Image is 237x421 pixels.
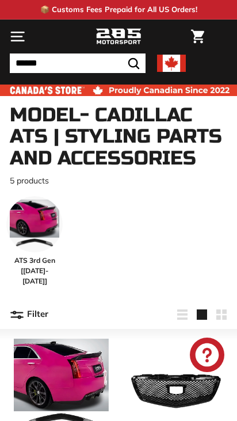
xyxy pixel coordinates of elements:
button: Filter [10,301,48,328]
p: 📦 Customs Fees Prepaid for All US Orders! [40,4,197,16]
inbox-online-store-chat: Shopify online store chat [186,338,228,375]
input: Search [10,53,146,73]
img: Logo_285_Motorsport_areodynamics_components [95,27,142,47]
a: Cart [185,20,210,53]
a: ATS 3rd Gen [[DATE]-[DATE]] [6,196,63,286]
h1: Model- Cadillac ATS | Styling Parts and Accessories [10,105,227,169]
span: ATS 3rd Gen [[DATE]-[DATE]] [6,255,63,286]
p: 5 products [10,175,227,187]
